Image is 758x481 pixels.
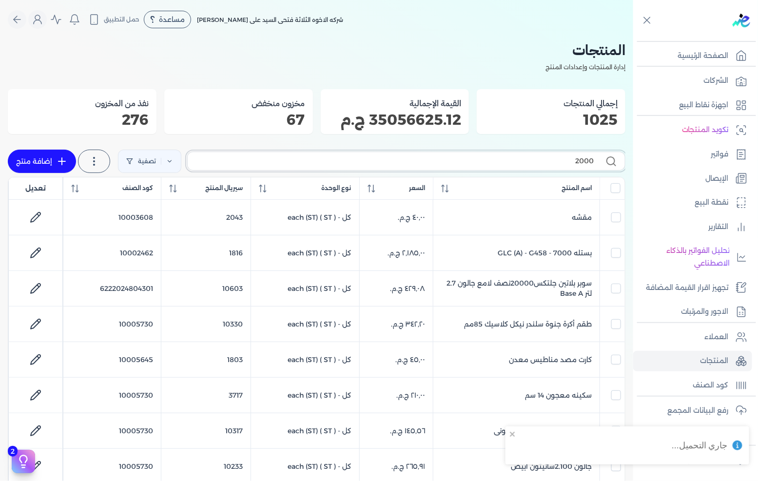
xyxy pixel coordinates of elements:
[16,114,149,126] p: 276
[646,282,729,294] p: تجهيز اقرار القيمة المضافة
[161,342,251,378] td: 1803
[711,148,729,161] p: فواتير
[251,271,359,307] td: كل - each (ST) ( ST )
[161,413,251,449] td: 10317
[63,200,161,235] td: 10003608
[172,97,305,110] h3: مخزون منخفض
[705,331,729,344] p: العملاء
[359,307,433,342] td: ‏٣٤٢٫٢٠ ج.م.‏
[8,39,625,61] h2: المنتجات
[251,235,359,271] td: كل - each (ST) ( ST )
[633,144,752,165] a: فواتير
[251,307,359,342] td: كل - each (ST) ( ST )
[633,120,752,140] a: تكويد المنتجات
[633,192,752,213] a: نقطة البيع
[638,245,730,269] p: تحليل الفواتير بالذكاء الاصطناعي
[359,413,433,449] td: ‏١٤٥٫٥٦ ج.م.‏
[704,75,729,87] p: الشركات
[633,217,752,237] a: التقارير
[63,413,161,449] td: 10005730
[733,14,750,27] img: logo
[251,200,359,235] td: كل - each (ST) ( ST )
[359,271,433,307] td: ‏٤٢٩٫٠٨ ج.م.‏
[672,439,728,452] div: جاري التحميل...
[633,46,752,66] a: الصفحة الرئيسية
[161,200,251,235] td: 2043
[633,95,752,115] a: اجهزة نقاط البيع
[63,342,161,378] td: 10005645
[8,446,18,457] span: 2
[359,378,433,413] td: ‏٢١٠٫٠٠ ج.م.‏
[63,271,161,307] td: 6222024804301
[63,307,161,342] td: 10005730
[118,150,181,173] a: تصفية
[359,200,433,235] td: ‏٤٠٫٠٠ ج.م.‏
[25,183,46,193] span: تعديل
[485,114,618,126] p: 1025
[633,351,752,371] a: المنتجات
[104,15,139,24] span: حمل التطبيق
[322,184,351,192] span: نوع الوحدة
[633,302,752,322] a: الاجور والمرتبات
[205,184,243,192] span: سيريال المنتج
[86,11,142,28] button: حمل التطبيق
[433,271,600,307] td: سوبر بلاتين جلتكس20000نصف لامع جالون 2.7 لتر Base A
[63,235,161,271] td: 10002462
[195,156,594,166] input: بحث
[433,413,600,449] td: شيكارة 15 كيلو معجون هارمونى
[700,355,729,367] p: المنتجات
[667,404,729,417] p: رفع البيانات المجمع
[359,342,433,378] td: ‏٤٥٫٠٠ ج.م.‏
[172,114,305,126] p: 67
[161,235,251,271] td: 1816
[509,430,516,438] button: close
[122,184,153,192] span: كود الصنف
[633,241,752,273] a: تحليل الفواتير بالذكاء الاصطناعي
[16,97,149,110] h3: نفذ من المخزون
[633,375,752,396] a: كود الصنف
[633,71,752,91] a: الشركات
[161,271,251,307] td: 10603
[12,450,35,473] button: 2
[433,200,600,235] td: مقشه
[433,342,600,378] td: كارت مصد مناطيس معدن
[359,235,433,271] td: ‏٢٬١٨٥٫٠٠ ج.م.‏
[633,401,752,421] a: رفع البيانات المجمع
[706,173,729,185] p: الإيصال
[633,169,752,189] a: الإيصال
[409,184,425,192] span: السعر
[144,11,191,28] div: مساعدة
[329,97,462,110] h3: القيمة الإجمالية
[433,235,600,271] td: بستله 7000 - GLC (A) - G458
[8,150,76,173] a: إضافة منتج
[682,124,729,136] p: تكويد المنتجات
[433,307,600,342] td: طقم أكرة جنوة سلندر نيكل كلاسيك 85مم
[679,99,729,112] p: اجهزة نقاط البيع
[633,327,752,347] a: العملاء
[63,378,161,413] td: 10005730
[161,378,251,413] td: 3717
[485,97,618,110] h3: إجمالي المنتجات
[251,413,359,449] td: كل - each (ST) ( ST )
[251,342,359,378] td: كل - each (ST) ( ST )
[695,196,729,209] p: نقطة البيع
[251,378,359,413] td: كل - each (ST) ( ST )
[159,16,185,23] span: مساعدة
[633,278,752,298] a: تجهيز اقرار القيمة المضافة
[562,184,592,192] span: اسم المنتج
[433,378,600,413] td: سكينه معجون 14 سم
[709,221,729,233] p: التقارير
[329,114,462,126] p: 35056625.12 ج.م
[678,50,729,62] p: الصفحة الرئيسية
[161,307,251,342] td: 10330
[693,379,729,392] p: كود الصنف
[197,16,343,23] span: شركه الاخوه الثلاثة فتحى السيد على [PERSON_NAME]
[681,306,729,318] p: الاجور والمرتبات
[8,61,625,74] p: إدارة المنتجات وإعدادات المنتج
